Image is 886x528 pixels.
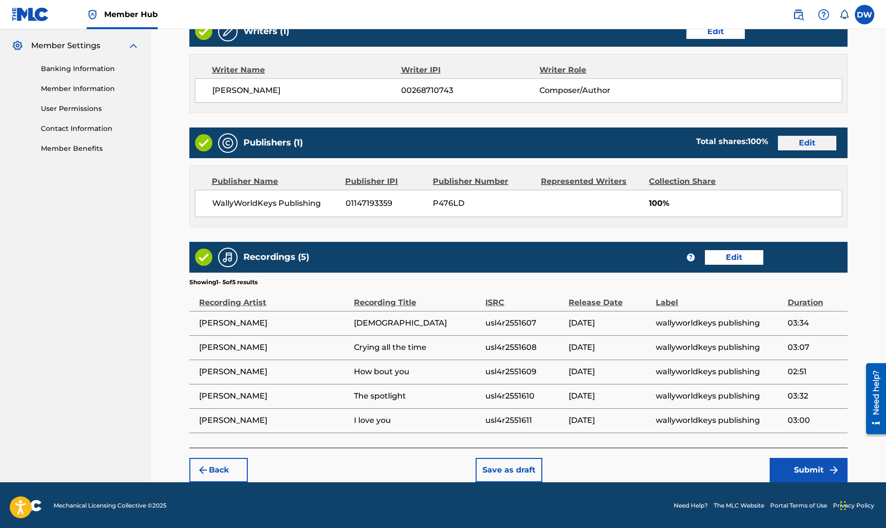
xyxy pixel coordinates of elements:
[243,26,289,37] h5: Writers (1)
[569,317,651,329] span: [DATE]
[199,415,349,426] span: [PERSON_NAME]
[354,287,480,309] div: Recording Title
[770,458,848,482] button: Submit
[778,136,836,150] button: Edit
[793,9,804,20] img: search
[485,317,564,329] span: usl4r2551607
[788,342,843,353] span: 03:07
[788,366,843,378] span: 02:51
[656,287,782,309] div: Label
[788,415,843,426] span: 03:00
[212,198,338,209] span: WallyWorldKeys Publishing
[485,287,564,309] div: ISRC
[87,9,98,20] img: Top Rightsholder
[839,10,849,19] div: Notifications
[539,64,665,76] div: Writer Role
[41,104,139,114] a: User Permissions
[789,5,808,24] a: Public Search
[770,501,827,510] a: Portal Terms of Use
[354,415,480,426] span: I love you
[433,198,534,209] span: P476LD
[41,84,139,94] a: Member Information
[656,415,782,426] span: wallyworldkeys publishing
[656,342,782,353] span: wallyworldkeys publishing
[485,366,564,378] span: usl4r2551609
[354,390,480,402] span: The spotlight
[686,24,745,39] button: Edit
[345,176,425,187] div: Publisher IPI
[649,176,743,187] div: Collection Share
[401,85,539,96] span: 00268710743
[354,366,480,378] span: How bout you
[833,501,874,510] a: Privacy Policy
[199,366,349,378] span: [PERSON_NAME]
[485,390,564,402] span: usl4r2551610
[788,317,843,329] span: 03:34
[222,137,234,149] img: Publishers
[212,64,401,76] div: Writer Name
[243,137,303,148] h5: Publishers (1)
[195,134,212,151] img: Valid
[687,254,695,261] span: ?
[128,40,139,52] img: expand
[12,500,42,511] img: logo
[485,342,564,353] span: usl4r2551608
[41,124,139,134] a: Contact Information
[195,249,212,266] img: Valid
[222,26,234,37] img: Writers
[243,252,309,263] h5: Recordings (5)
[859,360,886,438] iframe: Resource Center
[840,491,846,520] div: Drag
[346,198,426,209] span: 01147193359
[12,40,23,52] img: Member Settings
[401,64,540,76] div: Writer IPI
[222,252,234,263] img: Recordings
[31,40,100,52] span: Member Settings
[199,317,349,329] span: [PERSON_NAME]
[485,415,564,426] span: usl4r2551611
[212,176,338,187] div: Publisher Name
[199,342,349,353] span: [PERSON_NAME]
[788,390,843,402] span: 03:32
[656,317,782,329] span: wallyworldkeys publishing
[788,287,843,309] div: Duration
[569,287,651,309] div: Release Date
[199,390,349,402] span: [PERSON_NAME]
[569,366,651,378] span: [DATE]
[476,458,542,482] button: Save as draft
[748,137,768,146] span: 100 %
[837,481,886,528] iframe: Chat Widget
[855,5,874,24] div: User Menu
[569,390,651,402] span: [DATE]
[354,317,480,329] span: [DEMOGRAPHIC_DATA]
[54,501,166,510] span: Mechanical Licensing Collective © 2025
[189,278,258,287] p: Showing 1 - 5 of 5 results
[569,342,651,353] span: [DATE]
[212,85,401,96] span: [PERSON_NAME]
[696,136,768,147] div: Total shares:
[656,390,782,402] span: wallyworldkeys publishing
[12,7,49,21] img: MLC Logo
[649,198,842,209] span: 100%
[433,176,534,187] div: Publisher Number
[828,464,840,476] img: f7272a7cc735f4ea7f67.svg
[656,366,782,378] span: wallyworldkeys publishing
[541,176,642,187] div: Represented Writers
[197,464,209,476] img: 7ee5dd4eb1f8a8e3ef2f.svg
[705,250,763,265] button: Edit
[354,342,480,353] span: Crying all the time
[189,458,248,482] button: Back
[199,287,349,309] div: Recording Artist
[814,5,833,24] div: Help
[41,144,139,154] a: Member Benefits
[818,9,830,20] img: help
[41,64,139,74] a: Banking Information
[195,23,212,40] img: Valid
[569,415,651,426] span: [DATE]
[539,85,665,96] span: Composer/Author
[714,501,764,510] a: The MLC Website
[104,9,158,20] span: Member Hub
